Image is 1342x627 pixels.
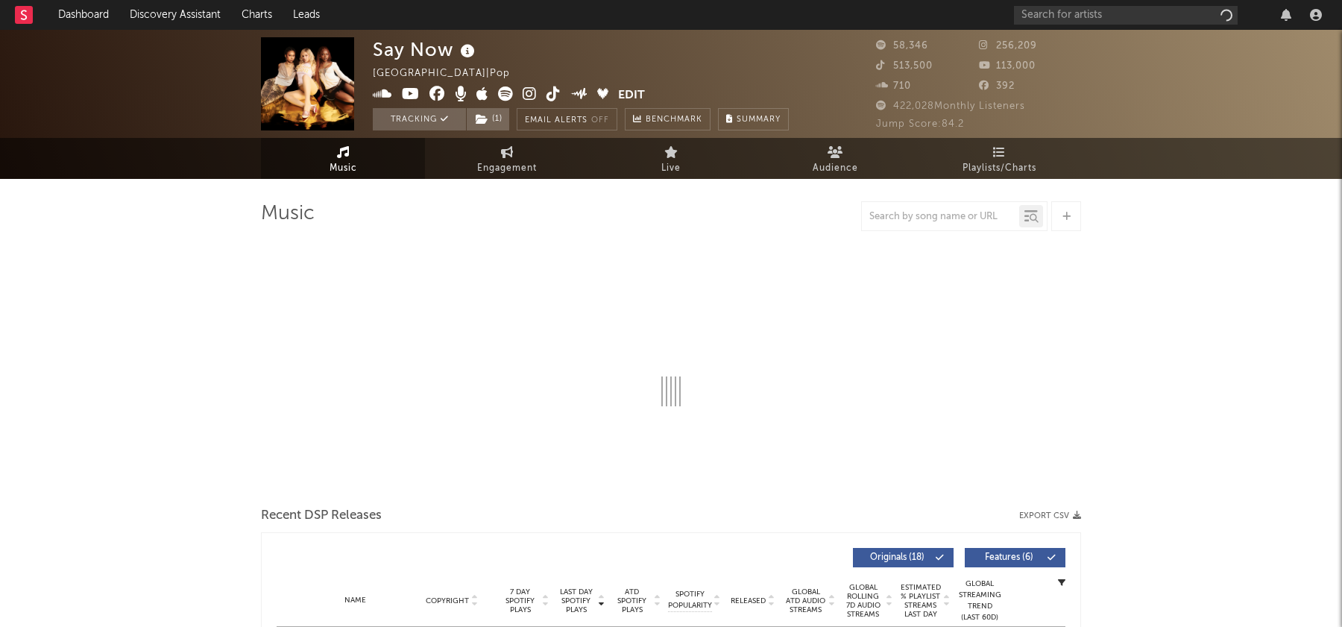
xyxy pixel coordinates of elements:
[477,160,537,177] span: Engagement
[853,548,954,567] button: Originals(18)
[876,101,1025,111] span: 422,028 Monthly Listeners
[306,595,404,606] div: Name
[917,138,1081,179] a: Playlists/Charts
[261,507,382,525] span: Recent DSP Releases
[373,37,479,62] div: Say Now
[612,587,652,614] span: ATD Spotify Plays
[500,587,540,614] span: 7 Day Spotify Plays
[876,41,928,51] span: 58,346
[1014,6,1238,25] input: Search for artists
[556,587,596,614] span: Last Day Spotify Plays
[979,81,1015,91] span: 392
[974,553,1043,562] span: Features ( 6 )
[625,108,711,130] a: Benchmark
[718,108,789,130] button: Summary
[467,108,509,130] button: (1)
[900,583,941,619] span: Estimated % Playlist Streams Last Day
[863,553,931,562] span: Originals ( 18 )
[466,108,510,130] span: ( 1 )
[618,86,645,105] button: Edit
[668,589,712,611] span: Spotify Popularity
[963,160,1036,177] span: Playlists/Charts
[862,211,1019,223] input: Search by song name or URL
[957,579,1002,623] div: Global Streaming Trend (Last 60D)
[753,138,917,179] a: Audience
[373,65,527,83] div: [GEOGRAPHIC_DATA] | Pop
[979,41,1037,51] span: 256,209
[646,111,702,129] span: Benchmark
[661,160,681,177] span: Live
[731,596,766,605] span: Released
[517,108,617,130] button: Email AlertsOff
[589,138,753,179] a: Live
[373,108,466,130] button: Tracking
[1019,511,1081,520] button: Export CSV
[425,138,589,179] a: Engagement
[876,81,911,91] span: 710
[426,596,469,605] span: Copyright
[785,587,826,614] span: Global ATD Audio Streams
[842,583,883,619] span: Global Rolling 7D Audio Streams
[876,119,964,129] span: Jump Score: 84.2
[813,160,858,177] span: Audience
[737,116,781,124] span: Summary
[261,138,425,179] a: Music
[876,61,933,71] span: 513,500
[979,61,1036,71] span: 113,000
[591,116,609,125] em: Off
[965,548,1065,567] button: Features(6)
[330,160,357,177] span: Music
